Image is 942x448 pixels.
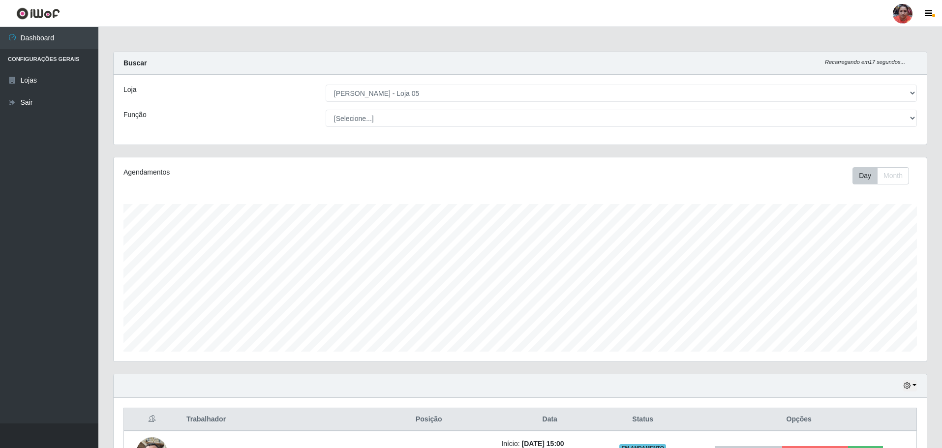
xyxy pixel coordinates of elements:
[681,408,916,431] th: Opções
[181,408,362,431] th: Trabalhador
[852,167,878,184] button: Day
[825,59,905,65] i: Recarregando em 17 segundos...
[877,167,909,184] button: Month
[852,167,909,184] div: First group
[362,408,495,431] th: Posição
[495,408,604,431] th: Data
[123,167,446,178] div: Agendamentos
[604,408,681,431] th: Status
[123,85,136,95] label: Loja
[522,440,564,448] time: [DATE] 15:00
[123,110,147,120] label: Função
[16,7,60,20] img: CoreUI Logo
[852,167,917,184] div: Toolbar with button groups
[123,59,147,67] strong: Buscar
